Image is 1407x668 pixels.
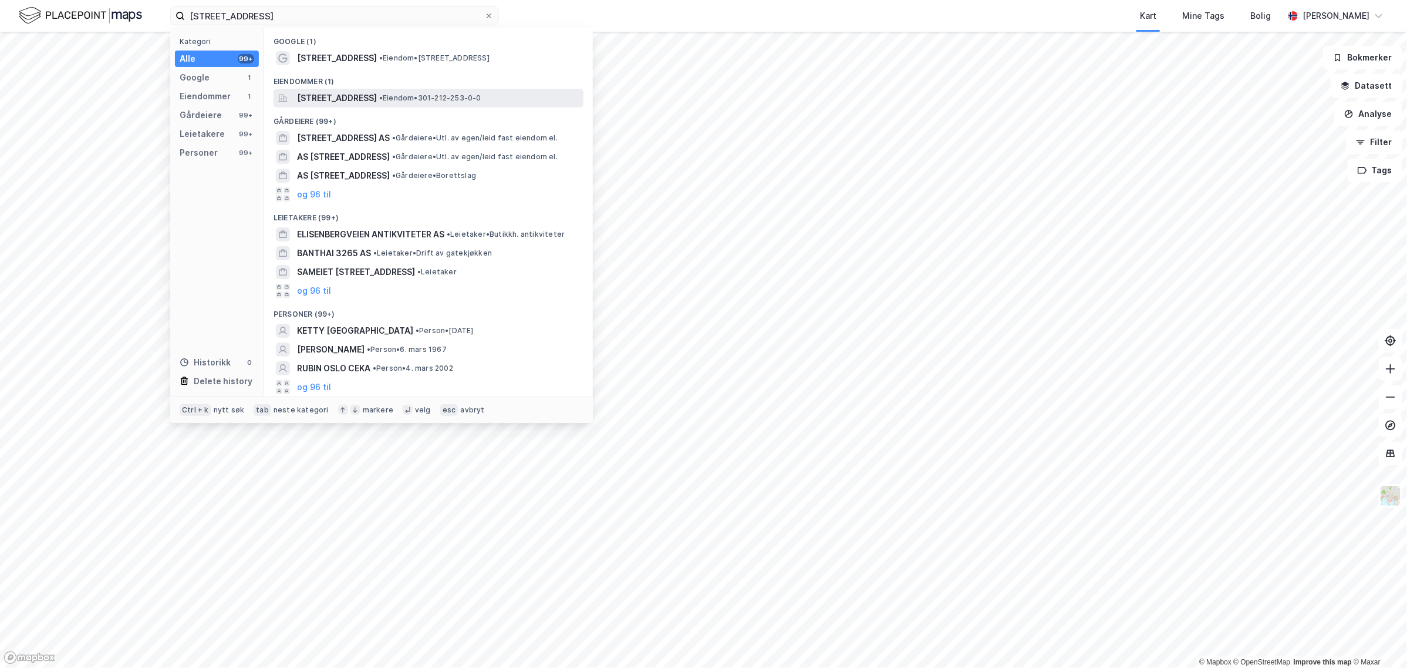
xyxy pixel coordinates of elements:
span: • [379,53,383,62]
button: Datasett [1331,74,1402,98]
iframe: Chat Widget [1348,612,1407,668]
div: Historikk [180,355,231,370]
div: velg [415,405,431,415]
div: 99+ [238,54,254,63]
div: Personer (99+) [264,300,593,321]
span: [STREET_ADDRESS] [297,91,377,105]
div: 1 [245,73,254,82]
span: • [416,326,419,335]
a: Improve this map [1294,658,1352,666]
div: 1 [245,92,254,101]
span: Leietaker • Butikkh. antikviteter [447,230,565,239]
div: [PERSON_NAME] [1303,9,1369,23]
button: og 96 til [297,284,331,298]
div: nytt søk [214,405,245,415]
div: 99+ [238,110,254,120]
div: 99+ [238,129,254,139]
span: • [373,364,376,372]
span: • [392,152,396,161]
span: [PERSON_NAME] [297,343,365,357]
div: 0 [245,358,254,367]
div: Eiendommer [180,89,231,103]
span: Leietaker [417,267,457,277]
div: Eiendommer (1) [264,68,593,89]
span: • [447,230,450,239]
div: Alle [180,52,195,66]
div: esc [440,404,458,416]
button: og 96 til [297,187,331,202]
div: 99+ [238,148,254,157]
div: Google (1) [264,28,593,49]
div: tab [254,404,271,416]
div: markere [363,405,393,415]
div: neste kategori [274,405,329,415]
span: BANTHAI 3265 AS [297,246,371,260]
div: avbryt [460,405,484,415]
div: Kart [1140,9,1156,23]
span: Person • [DATE] [416,326,474,335]
button: Filter [1346,130,1402,154]
div: Bolig [1250,9,1271,23]
span: AS [STREET_ADDRESS] [297,169,390,183]
span: • [392,171,396,180]
span: ELISENBERGVEIEN ANTIKVITETER AS [297,227,444,241]
span: Gårdeiere • Borettslag [392,171,476,180]
span: • [379,93,383,102]
a: Mapbox homepage [4,651,55,664]
span: SAMEIET [STREET_ADDRESS] [297,265,415,279]
button: Tags [1348,159,1402,182]
span: RUBIN OSLO CEKA [297,361,370,375]
span: Leietaker • Drift av gatekjøkken [373,249,492,258]
div: Delete history [194,374,252,388]
div: Google [180,71,210,85]
span: • [417,267,421,276]
img: logo.f888ab2527a4732fd821a326f86c7f29.svg [19,5,142,26]
span: • [373,249,377,257]
div: Mine Tags [1182,9,1224,23]
div: Leietakere (99+) [264,204,593,225]
span: [STREET_ADDRESS] [297,51,377,65]
div: Ctrl + k [180,404,211,416]
img: Z [1379,485,1402,507]
div: Personer [180,146,218,160]
span: [STREET_ADDRESS] AS [297,131,390,145]
span: • [392,133,396,142]
input: Søk på adresse, matrikkel, gårdeiere, leietakere eller personer [185,7,484,25]
div: Leietakere [180,127,225,141]
button: og 96 til [297,380,331,394]
a: OpenStreetMap [1234,658,1291,666]
span: Gårdeiere • Utl. av egen/leid fast eiendom el. [392,133,558,143]
span: • [367,345,370,354]
span: Eiendom • [STREET_ADDRESS] [379,53,490,63]
button: Analyse [1334,102,1402,126]
span: KETTY [GEOGRAPHIC_DATA] [297,324,413,338]
span: Person • 4. mars 2002 [373,364,453,373]
span: AS [STREET_ADDRESS] [297,150,390,164]
div: Gårdeiere [180,108,222,122]
button: Bokmerker [1323,46,1402,69]
span: Gårdeiere • Utl. av egen/leid fast eiendom el. [392,152,558,162]
a: Mapbox [1199,658,1231,666]
span: Eiendom • 301-212-253-0-0 [379,93,481,103]
div: Gårdeiere (99+) [264,108,593,129]
span: Person • 6. mars 1967 [367,345,447,354]
div: Kategori [180,37,259,46]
